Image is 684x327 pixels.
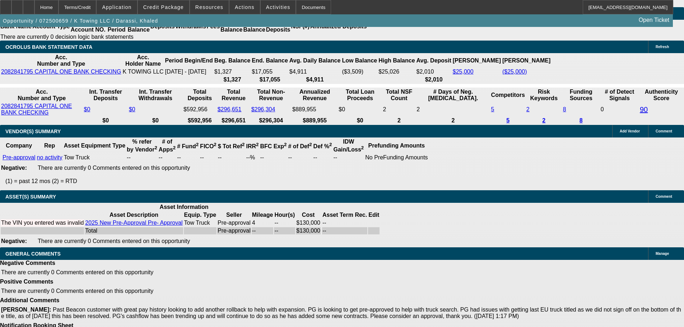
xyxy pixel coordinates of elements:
th: Total Loan Proceeds [338,88,382,102]
span: Opportunity / 072500659 / K Towing LLC / Darassi, Khaled [3,18,158,24]
td: -- [288,154,312,161]
a: $0 [84,106,90,112]
b: Asset Equipment Type [64,143,125,149]
td: -- [322,219,367,226]
span: Past Beacon customer with great pay history looking to add another rollback to help with expansio... [1,307,681,319]
th: Risk Keywords [526,88,562,102]
th: Beg. Balance [214,54,251,67]
span: Comment [656,129,672,133]
td: 2 [416,103,490,116]
th: $17,055 [251,76,288,83]
button: Application [97,0,137,14]
sup: 2 [173,145,176,150]
th: End. Balance [251,54,288,67]
b: Rep [44,143,55,149]
a: 2082841795 CAPITAL ONE BANK CHECKING [1,69,121,75]
th: $2,010 [416,76,452,83]
td: -- [252,227,274,234]
sup: 2 [214,142,216,147]
b: % refer by Vendor [127,139,157,153]
th: Competitors [491,88,525,102]
a: 2082841795 CAPITAL ONE BANK CHECKING [1,103,72,116]
td: $4,911 [289,68,341,75]
button: Resources [190,0,229,14]
td: --% [246,154,259,161]
a: 2 [542,117,545,123]
th: High Balance [378,54,415,67]
a: 90 [640,106,648,113]
th: Total Non-Revenue [251,88,291,102]
th: $592,956 [183,117,217,124]
td: -- [177,154,199,161]
a: Open Ticket [636,14,672,26]
th: $889,955 [292,117,338,124]
b: IDW Gain/Loss [333,139,364,153]
span: Resources [195,4,223,10]
span: VENDOR(S) SUMMARY [5,129,61,134]
b: Def % [313,143,332,149]
b: Asset Description [110,212,158,218]
b: Asset Information [160,204,209,210]
th: Int. Transfer Deposits [84,88,128,102]
span: Activities [266,4,290,10]
a: no activity [37,154,62,160]
p: (1) = past 12 mos (2) = RTD [5,178,684,184]
th: Period Begin/End [164,54,213,67]
sup: 2 [361,145,364,150]
span: Add Vendor [620,129,640,133]
th: Avg. Deposit [416,54,452,67]
th: Asset Term Recommendation [322,211,367,219]
td: -- [218,154,245,161]
span: Manage [656,252,669,256]
th: Equip. Type [184,211,217,219]
b: Seller [226,212,242,218]
th: $0 [338,117,382,124]
th: Acc. Number and Type [1,88,83,102]
th: Sum of the Total NSF Count and Total Overdraft Fee Count from Ocrolus [382,88,415,102]
div: $889,955 [292,106,337,113]
th: $0 [129,117,182,124]
th: Acc. Holder Name [122,54,164,67]
b: # of Apps [159,139,176,153]
b: [PERSON_NAME]: [1,307,51,313]
a: 5 [491,106,494,112]
b: FICO [200,143,217,149]
th: $0 [84,117,128,124]
sup: 2 [256,142,259,147]
td: $592,956 [183,103,217,116]
th: Int. Transfer Withdrawals [129,88,182,102]
td: -- [313,154,332,161]
td: -- [274,219,295,226]
b: Prefunding Amounts [368,143,425,149]
th: 2 [416,117,490,124]
div: Total [85,228,182,234]
td: -- [158,154,176,161]
th: # Days of Neg. [MEDICAL_DATA]. [416,88,490,102]
span: Comment [656,195,672,198]
th: Acc. Number and Type [1,54,121,67]
b: Negative: [1,238,27,244]
a: ($25,000) [502,69,527,75]
td: -- [274,227,295,234]
a: Pre-approval [3,154,36,160]
td: K TOWING LLC [122,68,164,75]
th: Avg. Daily Balance [289,54,341,67]
span: GENERAL COMMENTS [5,251,61,257]
th: Total Revenue [217,88,250,102]
td: $25,026 [378,68,415,75]
span: There are currently 0 Comments entered on this opportunity [1,269,153,275]
span: Refresh [656,45,669,49]
td: Pre-approval [217,227,251,234]
td: 2 [382,103,415,116]
a: 8 [563,106,566,112]
b: Mileage [252,212,273,218]
div: No PreFunding Amounts [365,154,428,161]
button: Credit Package [138,0,189,14]
div: The VIN you entered was invalid [1,220,84,226]
sup: 2 [242,142,245,147]
th: $4,911 [289,76,341,83]
th: $296,304 [251,117,291,124]
b: IRR [246,143,259,149]
th: Low Balance [341,54,377,67]
sup: 2 [329,142,332,147]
